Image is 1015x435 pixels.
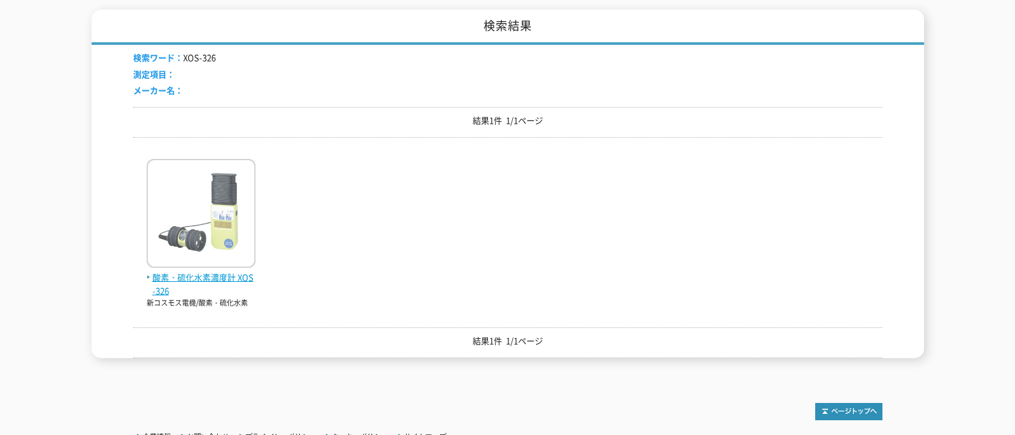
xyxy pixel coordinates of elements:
[133,51,183,63] span: 検索ワード：
[133,334,882,348] p: 結果1件 1/1ページ
[92,10,924,45] h1: 検索結果
[147,159,256,271] img: XOS-326
[147,298,256,309] p: 新コスモス電機/酸素・硫化水素
[147,271,256,298] span: 酸素・硫化水素濃度計 XOS-326
[815,403,882,420] img: トップページへ
[133,51,216,65] li: XOS-326
[133,84,183,96] span: メーカー名：
[133,114,882,127] p: 結果1件 1/1ページ
[147,258,256,297] a: 酸素・硫化水素濃度計 XOS-326
[133,68,175,80] span: 測定項目：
